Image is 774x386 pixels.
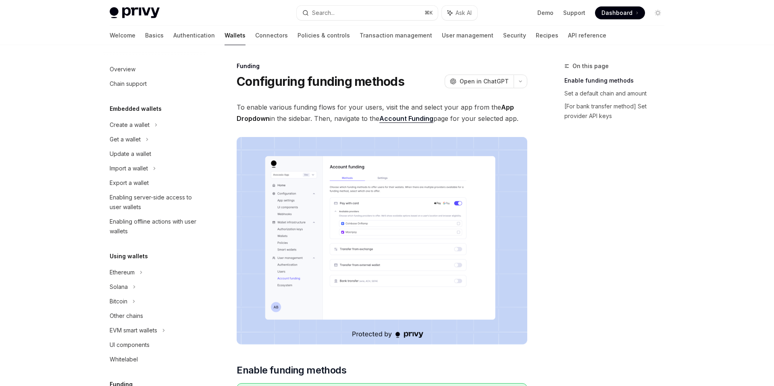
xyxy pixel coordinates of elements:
[103,176,206,190] a: Export a wallet
[297,6,438,20] button: Search...⌘K
[103,352,206,367] a: Whitelabel
[103,62,206,77] a: Overview
[237,62,527,70] div: Funding
[442,6,477,20] button: Ask AI
[110,340,150,350] div: UI components
[563,9,585,17] a: Support
[503,26,526,45] a: Security
[110,104,162,114] h5: Embedded wallets
[103,190,206,214] a: Enabling server-side access to user wallets
[110,251,148,261] h5: Using wallets
[456,9,472,17] span: Ask AI
[312,8,335,18] div: Search...
[564,74,671,87] a: Enable funding methods
[360,26,432,45] a: Transaction management
[110,217,202,236] div: Enabling offline actions with user wallets
[110,120,150,130] div: Create a wallet
[237,137,527,344] img: Fundingupdate PNG
[110,135,141,144] div: Get a wallet
[103,338,206,352] a: UI components
[379,114,433,123] a: Account Funding
[237,102,527,124] span: To enable various funding flows for your users, visit the and select your app from the in the sid...
[601,9,633,17] span: Dashboard
[564,100,671,122] a: [For bank transfer method] Set provider API keys
[564,87,671,100] a: Set a default chain and amount
[536,26,558,45] a: Recipes
[145,26,164,45] a: Basics
[110,355,138,364] div: Whitelabel
[103,77,206,91] a: Chain support
[595,6,645,19] a: Dashboard
[460,77,509,85] span: Open in ChatGPT
[651,6,664,19] button: Toggle dark mode
[110,193,202,212] div: Enabling server-side access to user wallets
[110,164,148,173] div: Import a wallet
[110,326,157,335] div: EVM smart wallets
[103,309,206,323] a: Other chains
[572,61,609,71] span: On this page
[537,9,553,17] a: Demo
[237,74,404,89] h1: Configuring funding methods
[424,10,433,16] span: ⌘ K
[173,26,215,45] a: Authentication
[298,26,350,45] a: Policies & controls
[110,297,127,306] div: Bitcoin
[103,147,206,161] a: Update a wallet
[110,178,149,188] div: Export a wallet
[110,149,151,159] div: Update a wallet
[568,26,606,45] a: API reference
[110,26,135,45] a: Welcome
[255,26,288,45] a: Connectors
[110,282,128,292] div: Solana
[225,26,246,45] a: Wallets
[442,26,493,45] a: User management
[110,268,135,277] div: Ethereum
[110,7,160,19] img: light logo
[110,311,143,321] div: Other chains
[237,364,346,377] span: Enable funding methods
[445,75,514,88] button: Open in ChatGPT
[110,79,147,89] div: Chain support
[110,64,135,74] div: Overview
[103,214,206,239] a: Enabling offline actions with user wallets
